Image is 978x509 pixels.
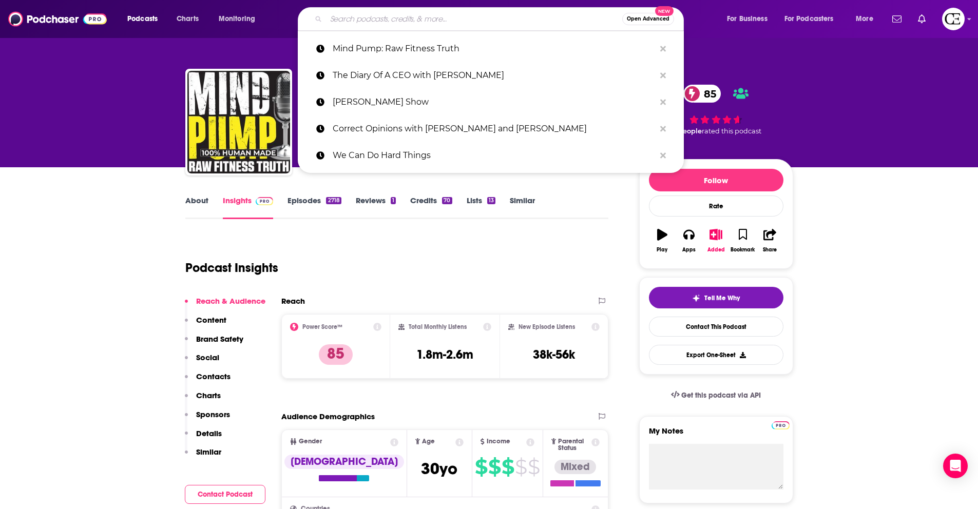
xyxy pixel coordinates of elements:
[196,409,230,419] p: Sponsors
[649,195,783,217] div: Rate
[731,247,755,253] div: Bookmark
[177,12,199,26] span: Charts
[657,247,667,253] div: Play
[409,323,467,330] h2: Total Monthly Listens
[223,195,274,219] a: InsightsPodchaser Pro
[421,459,457,479] span: 30 yo
[298,115,684,142] a: Correct Opinions with [PERSON_NAME] and [PERSON_NAME]
[410,195,452,219] a: Credits70
[185,485,265,504] button: Contact Podcast
[681,391,761,400] span: Get this podcast via API
[763,247,777,253] div: Share
[849,11,886,27] button: open menu
[467,195,495,219] a: Lists13
[554,460,596,474] div: Mixed
[185,409,230,428] button: Sponsors
[730,222,756,259] button: Bookmark
[510,195,535,219] a: Similar
[558,438,590,452] span: Parental Status
[281,412,375,421] h2: Audience Demographics
[487,438,510,445] span: Income
[649,222,676,259] button: Play
[185,371,231,390] button: Contacts
[475,459,487,475] span: $
[692,294,700,302] img: tell me why sparkle
[196,428,222,438] p: Details
[488,459,501,475] span: $
[649,317,783,337] a: Contact This Podcast
[185,334,243,353] button: Brand Safety
[622,13,674,25] button: Open AdvancedNew
[308,7,694,31] div: Search podcasts, credits, & more...
[943,454,968,478] div: Open Intercom Messenger
[649,426,783,444] label: My Notes
[391,197,396,204] div: 1
[120,11,171,27] button: open menu
[682,247,696,253] div: Apps
[196,334,243,344] p: Brand Safety
[702,222,729,259] button: Added
[326,11,622,27] input: Search podcasts, credits, & more...
[196,353,219,362] p: Social
[942,8,965,30] button: Show profile menu
[333,89,655,115] p: Steve Deace Show
[942,8,965,30] span: Logged in as cozyearthaudio
[219,12,255,26] span: Monitoring
[528,459,540,475] span: $
[694,85,721,103] span: 85
[502,459,514,475] span: $
[784,12,834,26] span: For Podcasters
[649,287,783,308] button: tell me why sparkleTell Me Why
[256,197,274,205] img: Podchaser Pro
[942,8,965,30] img: User Profile
[196,315,226,325] p: Content
[333,35,655,62] p: Mind Pump: Raw Fitness Truth
[649,169,783,191] button: Follow
[519,323,575,330] h2: New Episode Listens
[185,296,265,315] button: Reach & Audience
[298,35,684,62] a: Mind Pump: Raw Fitness Truth
[127,12,158,26] span: Podcasts
[185,428,222,447] button: Details
[299,438,322,445] span: Gender
[196,447,221,457] p: Similar
[683,85,721,103] a: 85
[187,71,290,173] img: Mind Pump: Raw Fitness Truth
[778,11,849,27] button: open menu
[487,197,495,204] div: 13
[185,315,226,334] button: Content
[185,195,208,219] a: About
[442,197,452,204] div: 70
[422,438,435,445] span: Age
[673,127,702,135] span: 3 people
[8,9,107,29] img: Podchaser - Follow, Share and Rate Podcasts
[663,383,770,408] a: Get this podcast via API
[655,6,674,16] span: New
[533,347,575,362] h3: 38k-56k
[298,89,684,115] a: [PERSON_NAME] Show
[649,345,783,365] button: Export One-Sheet
[727,12,768,26] span: For Business
[281,296,305,306] h2: Reach
[333,115,655,142] p: Correct Opinions with Trey Kennedy and Jake Triplett
[914,10,930,28] a: Show notifications dropdown
[326,197,341,204] div: 2718
[772,421,790,429] img: Podchaser Pro
[298,62,684,89] a: The Diary Of A CEO with [PERSON_NAME]
[356,195,396,219] a: Reviews1
[287,195,341,219] a: Episodes2718
[676,222,702,259] button: Apps
[196,296,265,306] p: Reach & Audience
[185,260,278,276] h1: Podcast Insights
[212,11,269,27] button: open menu
[416,347,473,362] h3: 1.8m-2.6m
[196,371,231,381] p: Contacts
[185,447,221,466] button: Similar
[302,323,342,330] h2: Power Score™
[702,127,761,135] span: rated this podcast
[333,142,655,169] p: We Can Do Hard Things
[185,390,221,409] button: Charts
[284,455,404,469] div: [DEMOGRAPHIC_DATA]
